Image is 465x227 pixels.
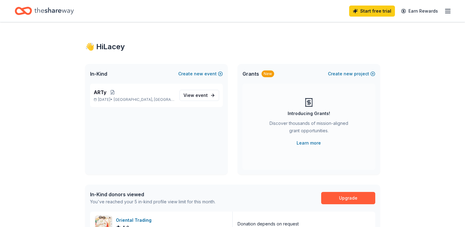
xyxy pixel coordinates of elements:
[179,90,219,101] a: View event
[94,97,175,102] p: [DATE] •
[242,70,259,78] span: Grants
[178,70,223,78] button: Createnewevent
[90,198,215,205] div: You've reached your 5 in-kind profile view limit for this month.
[94,89,106,96] span: ARTy
[288,110,330,117] div: Introducing Grants!
[195,93,208,98] span: event
[183,92,208,99] span: View
[262,70,274,77] div: New
[349,6,395,17] a: Start free trial
[194,70,203,78] span: new
[90,70,107,78] span: In-Kind
[328,70,375,78] button: Createnewproject
[321,192,375,204] a: Upgrade
[116,217,154,224] div: Oriental Trading
[85,42,380,52] div: 👋 Hi Lacey
[267,120,351,137] div: Discover thousands of mission-aligned grant opportunities.
[114,97,174,102] span: [GEOGRAPHIC_DATA], [GEOGRAPHIC_DATA]
[344,70,353,78] span: new
[297,139,321,147] a: Learn more
[15,4,74,18] a: Home
[90,191,215,198] div: In-Kind donors viewed
[397,6,442,17] a: Earn Rewards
